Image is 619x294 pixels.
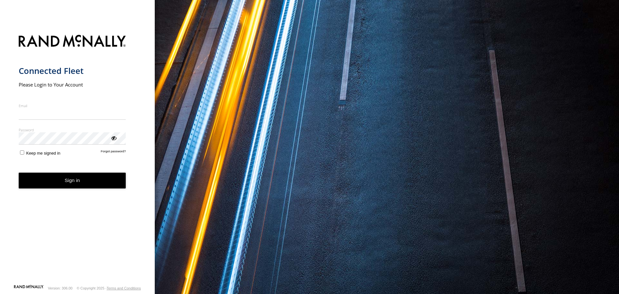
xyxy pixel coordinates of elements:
div: ViewPassword [110,135,117,141]
a: Forgot password? [101,149,126,156]
a: Visit our Website [14,285,44,291]
a: Terms and Conditions [107,286,141,290]
img: Rand McNally [19,34,126,50]
form: main [19,31,136,284]
input: Keep me signed in [20,150,24,155]
label: Password [19,127,126,132]
span: Keep me signed in [26,151,60,156]
h2: Please Login to Your Account [19,81,126,88]
h1: Connected Fleet [19,66,126,76]
div: © Copyright 2025 - [77,286,141,290]
label: Email [19,103,126,108]
button: Sign in [19,173,126,188]
div: Version: 306.00 [48,286,73,290]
